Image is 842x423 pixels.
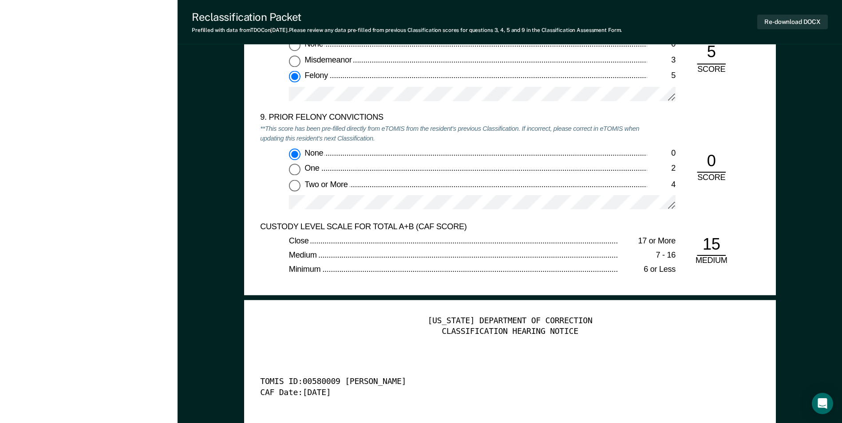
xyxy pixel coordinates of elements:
div: SCORE [690,173,733,184]
div: 5 [697,43,726,64]
input: None0 [289,39,300,51]
div: 2 [647,164,676,175]
span: Minimum [289,265,322,274]
div: CUSTODY LEVEL SCALE FOR TOTAL A+B (CAF SCORE) [260,222,647,232]
span: Misdemeanor [304,55,353,64]
input: Two or More4 [289,180,300,191]
span: Two or More [304,180,349,188]
div: SCORE [690,64,733,75]
div: 9. PRIOR FELONY CONVICTIONS [260,113,647,124]
input: None0 [289,149,300,160]
span: Close [289,236,310,245]
div: Reclassification Packet [192,11,622,23]
input: One2 [289,164,300,176]
span: Felony [304,71,329,80]
div: 4 [647,180,676,190]
div: 7 - 16 [618,251,676,261]
div: Open Intercom Messenger [812,393,833,414]
div: MEDIUM [690,256,733,267]
button: Re-download DOCX [757,15,828,29]
div: 0 [647,149,676,159]
div: Prefilled with data from TDOC on [DATE] . Please review any data pre-filled from previous Classif... [192,27,622,33]
div: 0 [647,39,676,50]
em: **This score has been pre-filled directly from eTOMIS from the resident's previous Classification... [260,124,639,143]
span: None [304,149,325,157]
div: 6 or Less [618,265,676,276]
div: 17 or More [618,236,676,247]
input: Felony5 [289,71,300,82]
span: One [304,164,321,173]
div: 15 [697,235,726,256]
span: Medium [289,251,318,259]
div: [US_STATE] DEPARTMENT OF CORRECTION [260,316,759,327]
div: TOMIS ID: 00580009 [PERSON_NAME] [260,377,735,388]
input: Misdemeanor3 [289,55,300,67]
div: 3 [647,55,676,66]
div: CAF Date: [DATE] [260,388,735,398]
div: CLASSIFICATION HEARING NOTICE [260,326,759,337]
div: 5 [647,71,676,82]
div: 0 [697,151,726,173]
